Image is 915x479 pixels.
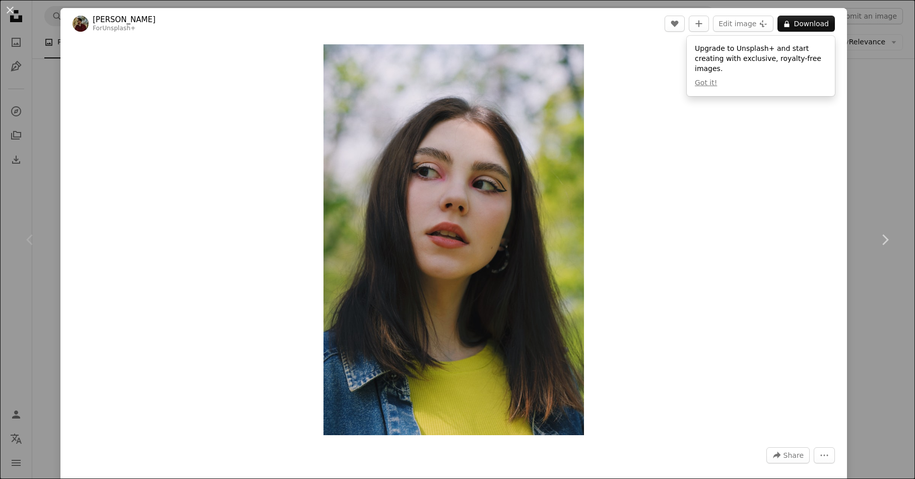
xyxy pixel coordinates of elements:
span: Share [783,448,804,463]
button: Share this image [766,447,810,463]
a: Unsplash+ [102,25,136,32]
a: Next [855,191,915,288]
button: Zoom in on this image [323,44,584,435]
button: More Actions [814,447,835,463]
button: Got it! [695,78,717,88]
div: For [93,25,156,33]
button: Like [665,16,685,32]
a: [PERSON_NAME] [93,15,156,25]
button: Add to Collection [689,16,709,32]
div: Upgrade to Unsplash+ and start creating with exclusive, royalty-free images. [687,36,835,96]
img: a woman with long hair wearing a jean jacket [323,44,584,435]
button: Edit image [713,16,773,32]
img: Go to Oleg Ivanov's profile [73,16,89,32]
button: Download [777,16,835,32]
